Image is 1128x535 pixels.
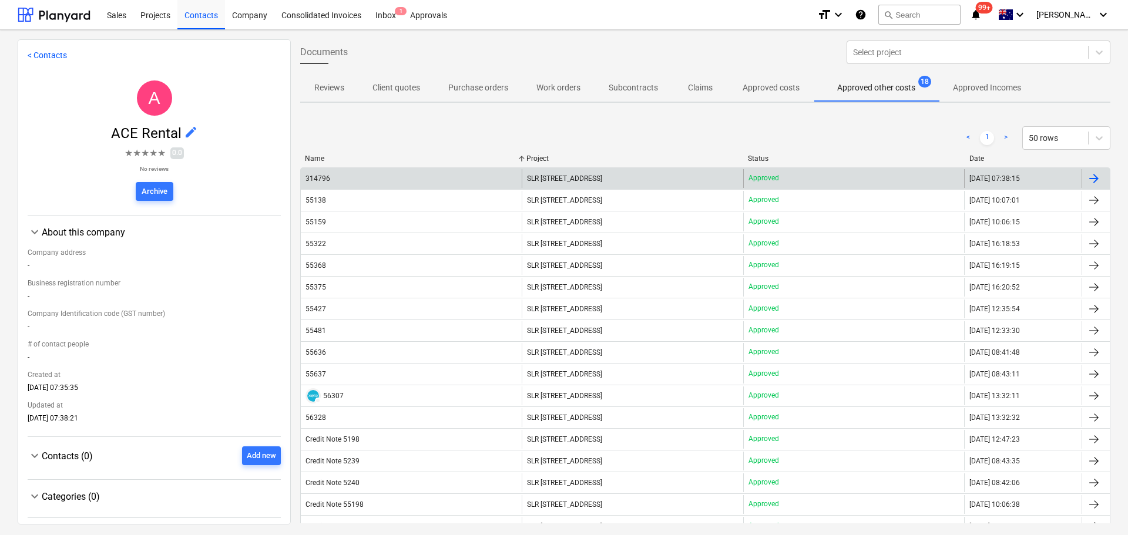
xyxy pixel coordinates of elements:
[157,146,166,160] span: ★
[961,131,975,145] a: Previous page
[748,499,779,509] p: Approved
[305,500,364,509] div: Credit Note 55198
[28,353,281,366] div: -
[527,392,602,400] span: SLR 2 Millaroo Drive
[969,522,1020,530] div: [DATE] 12:47:05
[743,82,800,94] p: Approved costs
[999,131,1013,145] a: Next page
[748,260,779,270] p: Approved
[527,261,602,270] span: SLR 2 Millaroo Drive
[242,446,281,465] button: Add new
[305,522,364,530] div: Credit Note 55526
[969,479,1020,487] div: [DATE] 08:42:06
[748,238,779,248] p: Approved
[527,370,602,378] span: SLR 2 Millaroo Drive
[748,521,779,531] p: Approved
[305,457,360,465] div: Credit Note 5239
[527,305,602,313] span: SLR 2 Millaroo Drive
[125,165,184,173] p: No reviews
[305,413,326,422] div: 56328
[817,8,831,22] i: format_size
[300,45,348,59] span: Documents
[28,244,281,261] div: Company address
[28,414,281,427] div: [DATE] 07:38:21
[141,146,149,160] span: ★
[527,479,602,487] span: SLR 2 Millaroo Drive
[969,218,1020,226] div: [DATE] 10:06:15
[884,10,893,19] span: search
[969,327,1020,335] div: [DATE] 12:33:30
[748,304,779,314] p: Approved
[969,392,1020,400] div: [DATE] 13:32:11
[305,388,321,403] div: Invoice has been synced with Xero and its status is currently DRAFT
[133,146,141,160] span: ★
[28,449,42,463] span: keyboard_arrow_down
[969,435,1020,443] div: [DATE] 12:47:23
[748,477,779,487] p: Approved
[28,225,281,239] div: About this company
[305,435,360,443] div: Credit Note 5198
[969,305,1020,313] div: [DATE] 12:35:54
[142,185,167,198] div: Archive
[28,261,281,274] div: -
[969,370,1020,378] div: [DATE] 08:43:11
[307,390,319,402] img: xero.svg
[314,82,344,94] p: Reviews
[527,283,602,291] span: SLR 2 Millaroo Drive
[969,154,1077,163] div: Date
[28,396,281,414] div: Updated at
[969,348,1020,356] div: [DATE] 08:41:48
[748,391,779,401] p: Approved
[395,7,407,15] span: 1
[969,196,1020,204] div: [DATE] 10:07:01
[149,146,157,160] span: ★
[28,305,281,322] div: Company Identification code (GST number)
[42,450,93,462] span: Contacts (0)
[969,283,1020,291] div: [DATE] 16:20:52
[28,503,281,508] div: Categories (0)
[969,174,1020,183] div: [DATE] 07:38:15
[527,500,602,509] span: SLR 2 Millaroo Drive
[526,154,738,163] div: Project
[305,174,330,183] div: 314796
[969,457,1020,465] div: [DATE] 08:43:35
[748,347,779,357] p: Approved
[748,173,779,183] p: Approved
[980,131,994,145] a: Page 1 is your current page
[305,154,517,163] div: Name
[878,5,961,25] button: Search
[1036,10,1095,19] span: [PERSON_NAME]
[247,449,276,463] div: Add new
[305,261,326,270] div: 55368
[953,82,1021,94] p: Approved Incomes
[855,8,867,22] i: Knowledge base
[28,489,281,503] div: Categories (0)
[28,292,281,305] div: -
[372,82,420,94] p: Client quotes
[28,335,281,353] div: # of contact people
[969,413,1020,422] div: [DATE] 13:32:32
[527,174,602,183] span: SLR 2 Millaroo Drive
[748,217,779,227] p: Approved
[28,274,281,292] div: Business registration number
[323,392,344,400] div: 56307
[748,456,779,466] p: Approved
[527,435,602,443] span: SLR 2 Millaroo Drive
[28,383,281,396] div: [DATE] 07:35:35
[748,325,779,335] p: Approved
[305,305,326,313] div: 55427
[527,348,602,356] span: SLR 2 Millaroo Drive
[837,82,915,94] p: Approved other costs
[28,239,281,427] div: About this company
[970,8,982,22] i: notifications
[1096,8,1110,22] i: keyboard_arrow_down
[305,218,326,226] div: 55159
[748,195,779,205] p: Approved
[1013,8,1027,22] i: keyboard_arrow_down
[527,413,602,422] span: SLR 2 Millaroo Drive
[969,261,1020,270] div: [DATE] 16:19:15
[748,369,779,379] p: Approved
[28,322,281,335] div: -
[42,491,281,502] div: Categories (0)
[448,82,508,94] p: Purchase orders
